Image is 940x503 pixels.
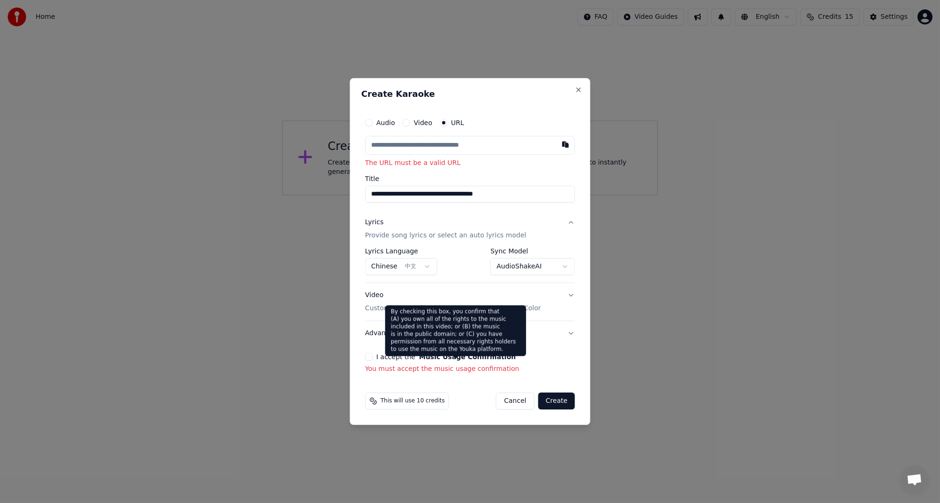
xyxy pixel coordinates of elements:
label: Lyrics Language [365,248,437,254]
h2: Create Karaoke [361,90,579,98]
div: Lyrics [365,218,383,227]
div: By checking this box, you confirm that (A) you own all of the rights to the music included in thi... [385,305,526,356]
p: Provide song lyrics or select an auto lyrics model [365,231,526,240]
button: Advanced [365,321,575,346]
label: I accept the [376,354,516,360]
button: Create [538,393,575,409]
p: Customize Karaoke Video: Use Image, Video, or Color [365,304,541,313]
p: The URL must be a valid URL [365,158,575,168]
label: URL [451,119,464,126]
div: Video [365,291,541,313]
label: Audio [376,119,395,126]
label: Sync Model [490,248,575,254]
button: VideoCustomize Karaoke Video: Use Image, Video, or Color [365,283,575,321]
div: LyricsProvide song lyrics or select an auto lyrics model [365,248,575,283]
p: You must accept the music usage confirmation [365,364,575,374]
button: Cancel [496,393,534,409]
label: Title [365,175,575,182]
button: I accept the [419,354,516,360]
span: This will use 10 credits [381,397,445,405]
label: Video [414,119,432,126]
button: LyricsProvide song lyrics or select an auto lyrics model [365,210,575,248]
